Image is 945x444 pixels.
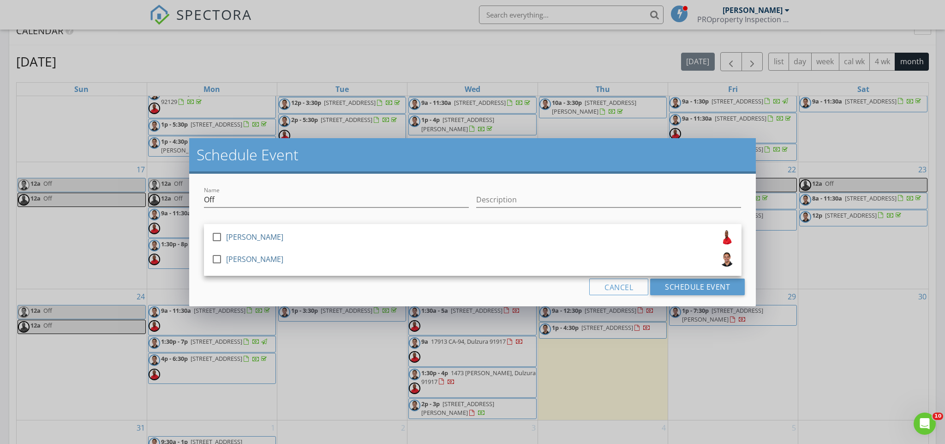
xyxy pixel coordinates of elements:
[650,279,745,295] button: Schedule Event
[226,230,283,244] div: [PERSON_NAME]
[226,252,283,267] div: [PERSON_NAME]
[197,146,749,164] h2: Schedule Event
[914,413,936,435] iframe: Intercom live chat
[719,252,734,267] img: img_8699.jpg
[589,279,648,295] button: Cancel
[933,413,943,420] span: 10
[719,230,734,244] img: dsc01081.jpeg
